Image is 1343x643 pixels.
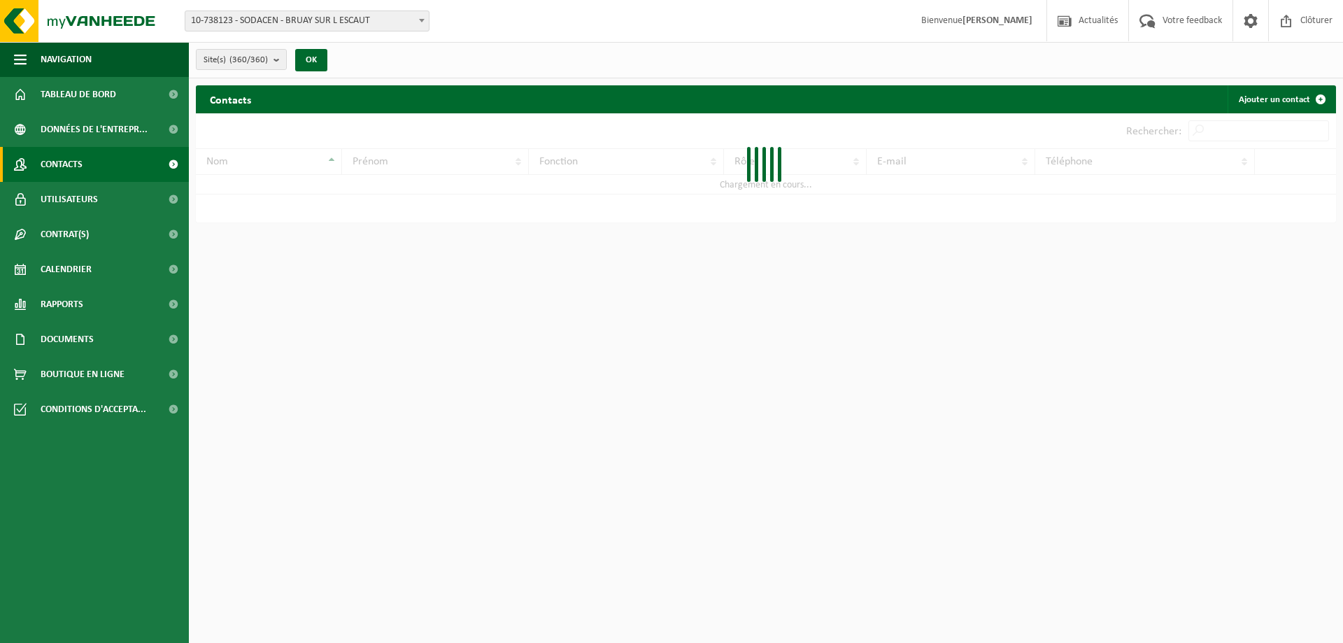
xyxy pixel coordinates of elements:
[41,287,83,322] span: Rapports
[41,182,98,217] span: Utilisateurs
[962,15,1032,26] strong: [PERSON_NAME]
[41,42,92,77] span: Navigation
[41,357,125,392] span: Boutique en ligne
[196,85,265,113] h2: Contacts
[41,217,89,252] span: Contrat(s)
[295,49,327,71] button: OK
[41,392,146,427] span: Conditions d'accepta...
[229,55,268,64] count: (360/360)
[41,252,92,287] span: Calendrier
[41,147,83,182] span: Contacts
[41,322,94,357] span: Documents
[185,10,429,31] span: 10-738123 - SODACEN - BRUAY SUR L ESCAUT
[196,49,287,70] button: Site(s)(360/360)
[41,112,148,147] span: Données de l'entrepr...
[204,50,268,71] span: Site(s)
[185,11,429,31] span: 10-738123 - SODACEN - BRUAY SUR L ESCAUT
[41,77,116,112] span: Tableau de bord
[1228,85,1335,113] a: Ajouter un contact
